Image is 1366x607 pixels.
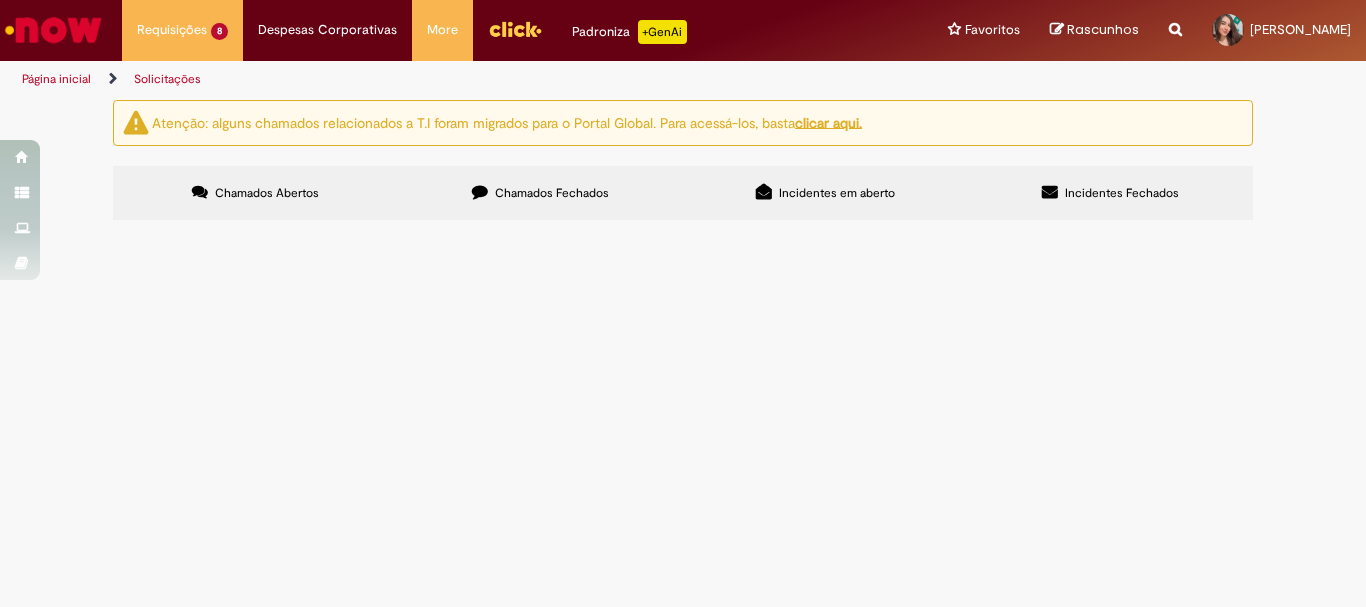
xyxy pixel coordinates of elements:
[258,20,397,40] span: Despesas Corporativas
[134,71,201,87] a: Solicitações
[15,61,896,98] ul: Trilhas de página
[572,20,687,44] div: Padroniza
[779,185,895,201] span: Incidentes em aberto
[211,23,228,40] span: 8
[495,185,609,201] span: Chamados Fechados
[137,20,207,40] span: Requisições
[1065,185,1179,201] span: Incidentes Fechados
[22,71,91,87] a: Página inicial
[638,20,687,44] p: +GenAi
[1250,21,1351,38] span: [PERSON_NAME]
[1050,21,1139,40] a: Rascunhos
[795,113,862,131] a: clicar aqui.
[152,113,862,131] ng-bind-html: Atenção: alguns chamados relacionados a T.I foram migrados para o Portal Global. Para acessá-los,...
[427,20,458,40] span: More
[965,20,1020,40] span: Favoritos
[2,10,105,50] img: ServiceNow
[1067,20,1139,39] span: Rascunhos
[488,14,542,44] img: click_logo_yellow_360x200.png
[215,185,319,201] span: Chamados Abertos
